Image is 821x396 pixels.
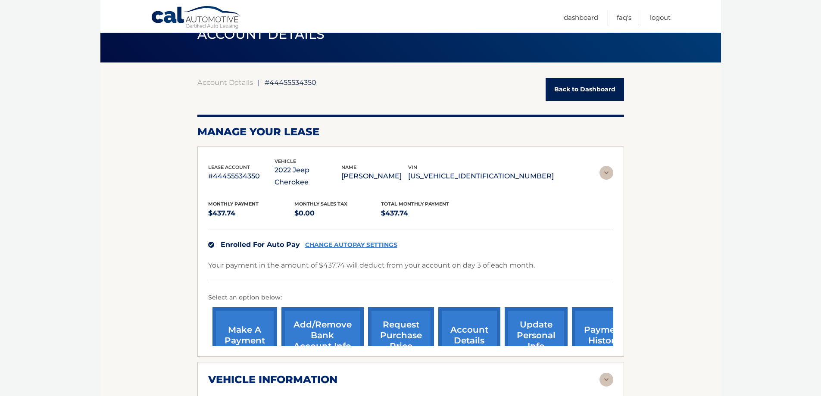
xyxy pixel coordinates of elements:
span: Monthly sales Tax [294,201,347,207]
p: Select an option below: [208,293,613,303]
p: $437.74 [381,207,468,219]
a: make a payment [212,307,277,364]
img: accordion-rest.svg [599,373,613,387]
p: Your payment in the amount of $437.74 will deduct from your account on day 3 of each month. [208,259,535,271]
p: [PERSON_NAME] [341,170,408,182]
p: 2022 Jeep Cherokee [275,164,341,188]
span: Monthly Payment [208,201,259,207]
a: Cal Automotive [151,6,241,31]
img: check.svg [208,242,214,248]
span: name [341,164,356,170]
span: vehicle [275,158,296,164]
span: lease account [208,164,250,170]
img: accordion-rest.svg [599,166,613,180]
a: account details [438,307,500,364]
a: FAQ's [617,10,631,25]
span: #44455534350 [265,78,316,87]
span: Enrolled For Auto Pay [221,240,300,249]
a: update personal info [505,307,568,364]
h2: vehicle information [208,373,337,386]
span: Total Monthly Payment [381,201,449,207]
p: [US_VEHICLE_IDENTIFICATION_NUMBER] [408,170,554,182]
a: Back to Dashboard [546,78,624,101]
span: | [258,78,260,87]
a: Dashboard [564,10,598,25]
a: Account Details [197,78,253,87]
a: Logout [650,10,671,25]
p: $437.74 [208,207,295,219]
a: Add/Remove bank account info [281,307,364,364]
p: $0.00 [294,207,381,219]
span: vin [408,164,417,170]
a: request purchase price [368,307,434,364]
h2: Manage Your Lease [197,125,624,138]
span: ACCOUNT DETAILS [197,26,325,42]
a: payment history [572,307,637,364]
a: CHANGE AUTOPAY SETTINGS [305,241,397,249]
p: #44455534350 [208,170,275,182]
